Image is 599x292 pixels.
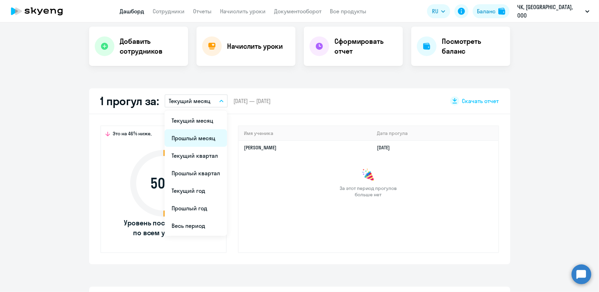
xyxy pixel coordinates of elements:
a: Сотрудники [153,8,185,15]
span: За этот период прогулов больше нет [339,185,398,198]
ul: RU [165,110,227,236]
p: ЧК, [GEOGRAPHIC_DATA], ООО [517,3,583,20]
span: Скачать отчет [462,97,499,105]
span: Это на 46% ниже, [113,130,152,139]
div: Баланс [477,7,495,15]
a: Все продукты [330,8,367,15]
span: RU [432,7,438,15]
a: Начислить уроки [220,8,266,15]
span: Уровень посещаемости по всем ученикам [123,218,204,238]
a: Документооборот [274,8,322,15]
button: RU [427,4,450,18]
h4: Сформировать отчет [335,36,397,56]
a: Отчеты [193,8,212,15]
h4: Посмотреть баланс [442,36,505,56]
h2: 1 прогул за: [100,94,159,108]
span: [DATE] — [DATE] [233,97,271,105]
img: balance [498,8,505,15]
th: Дата прогула [371,126,498,141]
a: Дашборд [120,8,145,15]
p: Текущий месяц [169,97,211,105]
button: ЧК, [GEOGRAPHIC_DATA], ООО [514,3,593,20]
button: Текущий месяц [165,94,228,108]
a: [PERSON_NAME] [244,144,277,151]
img: congrats [361,168,375,182]
button: Балансbalance [473,4,510,18]
a: [DATE] [377,144,395,151]
span: 50 % [123,175,204,192]
h4: Добавить сотрудников [120,36,182,56]
th: Имя ученика [239,126,372,141]
h4: Начислить уроки [227,41,283,51]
